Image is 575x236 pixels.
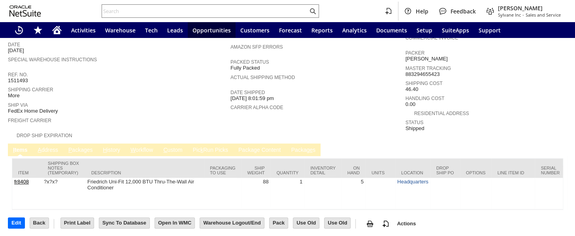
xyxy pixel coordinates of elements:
[161,147,184,154] a: Custom
[381,219,390,228] img: add-record.svg
[394,221,419,227] a: Actions
[405,120,424,125] a: Status
[309,147,313,153] span: e
[522,12,524,18] span: -
[405,56,448,62] span: [PERSON_NAME]
[36,147,60,154] a: Address
[412,22,437,38] a: Setup
[100,22,140,38] a: Warehouse
[230,90,265,95] a: Date Shipped
[479,26,501,34] span: Support
[13,147,15,153] span: I
[498,4,561,12] span: [PERSON_NAME]
[414,111,469,116] a: Residential Address
[405,50,424,56] a: Packer
[397,179,428,185] a: Headquarters
[236,147,283,154] a: Package Content
[230,105,283,110] a: Carrier Alpha Code
[191,147,230,154] a: PickRun Picks
[342,26,367,34] span: Analytics
[85,178,204,210] td: Friedrich Uni-Fit 12,000 BTU Thru-The-Wall Air Conditioner
[270,218,288,228] input: Pack
[9,22,28,38] a: Recent Records
[210,166,236,175] div: Packaging to Use
[371,170,389,175] div: Units
[337,22,371,38] a: Analytics
[230,44,283,50] a: Amazon SFP Errors
[310,166,336,175] div: Inventory Detail
[103,147,107,153] span: H
[33,25,43,35] svg: Shortcuts
[311,26,333,34] span: Reports
[307,22,337,38] a: Reports
[162,22,188,38] a: Leads
[308,6,317,16] svg: Search
[61,218,94,228] input: Print Label
[188,22,236,38] a: Opportunities
[8,118,51,123] a: Freight Carrier
[47,22,66,38] a: Home
[17,133,72,138] a: Drop Ship Expiration
[14,179,29,185] a: fr8408
[241,178,271,210] td: 88
[289,147,318,154] a: Packages
[347,166,360,175] div: On Hand
[66,147,95,154] a: Packages
[8,93,20,99] span: More
[8,108,58,114] span: FedEx Home Delivery
[271,178,305,210] td: 1
[277,170,299,175] div: Quantity
[66,22,100,38] a: Activities
[236,22,274,38] a: Customers
[365,219,375,228] img: print.svg
[8,57,97,62] a: Special Warehouse Instructions
[247,166,265,175] div: Ship Weight
[442,26,469,34] span: SuiteApps
[192,26,231,34] span: Opportunities
[240,26,270,34] span: Customers
[68,147,72,153] span: P
[437,22,474,38] a: SuiteApps
[230,59,269,65] a: Packed Status
[99,218,149,228] input: Sync To Database
[28,22,47,38] div: Shortcuts
[405,125,424,132] span: Shipped
[11,147,30,154] a: Items
[8,218,25,228] input: Edit
[30,218,49,228] input: Back
[163,147,167,153] span: C
[8,102,28,108] a: Ship Via
[451,8,476,15] span: Feedback
[405,71,440,77] span: 883294655423
[279,26,302,34] span: Forecast
[293,218,319,228] input: Use Old
[405,86,419,93] span: 46.40
[401,170,424,175] div: Location
[18,170,36,175] div: Item
[8,72,28,77] a: Ref. No.
[8,42,20,47] a: Date
[254,147,257,153] span: g
[553,145,562,155] a: Unrolled view on
[38,147,41,153] span: A
[230,95,274,102] span: [DATE] 8:01:59 pm
[417,26,432,34] span: Setup
[526,12,561,18] span: Sales and Service
[474,22,505,38] a: Support
[48,161,79,175] div: Shipping Box Notes (Temporary)
[405,35,458,41] a: Commercial Invoice
[155,218,195,228] input: Open In WMC
[405,81,443,86] a: Shipping Cost
[200,218,264,228] input: Warehouse Logout/End
[14,25,24,35] svg: Recent Records
[42,178,85,210] td: ?x?x?
[101,147,122,154] a: History
[497,170,529,175] div: Line Item ID
[341,178,366,210] td: 5
[405,101,415,108] span: 0.00
[8,87,53,93] a: Shipping Carrier
[498,12,521,18] span: Sylvane Inc
[145,26,158,34] span: Tech
[376,26,407,34] span: Documents
[230,65,260,71] span: Fully Packed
